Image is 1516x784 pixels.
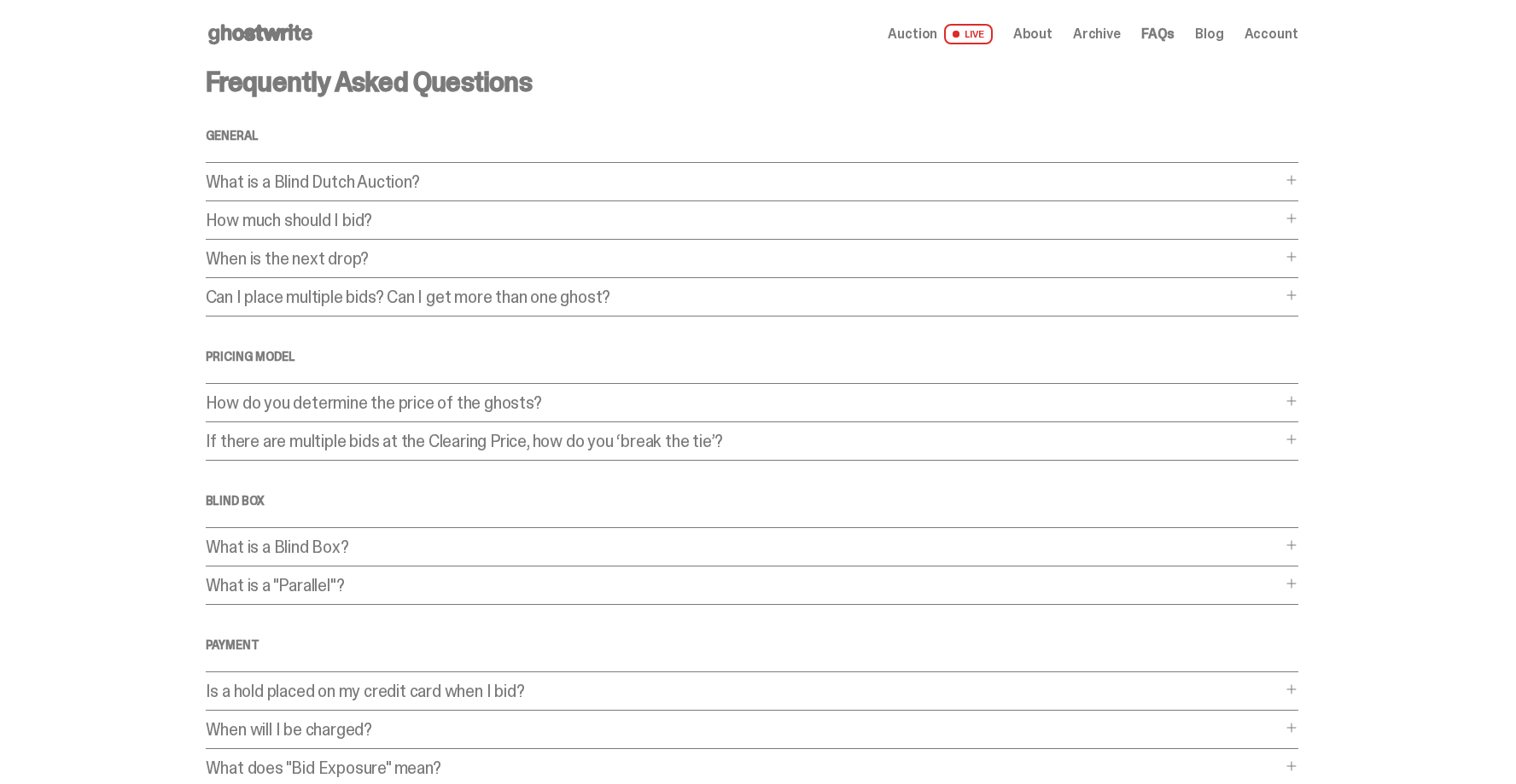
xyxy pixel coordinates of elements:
a: Account [1245,27,1298,41]
a: About [1013,27,1052,41]
a: Auction LIVE [888,24,992,44]
p: When is the next drop? [206,250,1281,267]
p: Can I place multiple bids? Can I get more than one ghost? [206,288,1281,305]
h4: Payment [206,639,1298,651]
span: Auction [888,27,937,41]
a: FAQs [1141,27,1175,41]
p: When will I be charged? [206,721,1281,738]
span: LIVE [944,24,993,44]
h4: Blind Box [206,495,1298,507]
a: Blog [1195,27,1223,41]
p: If there are multiple bids at the Clearing Price, how do you ‘break the tie’? [206,433,1281,450]
p: What is a "Parallel"? [206,577,1281,594]
p: Is a hold placed on my credit card when I bid? [206,682,1281,700]
p: How do you determine the price of the ghosts? [206,394,1281,411]
p: How much should I bid? [206,212,1281,229]
p: What is a Blind Box? [206,538,1281,555]
h3: Frequently Asked Questions [206,68,1298,96]
p: What does "Bid Exposure" mean? [206,759,1281,776]
h4: General [206,130,1298,142]
h4: Pricing Model [206,351,1298,363]
p: What is a Blind Dutch Auction? [206,173,1281,190]
a: Archive [1073,27,1121,41]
